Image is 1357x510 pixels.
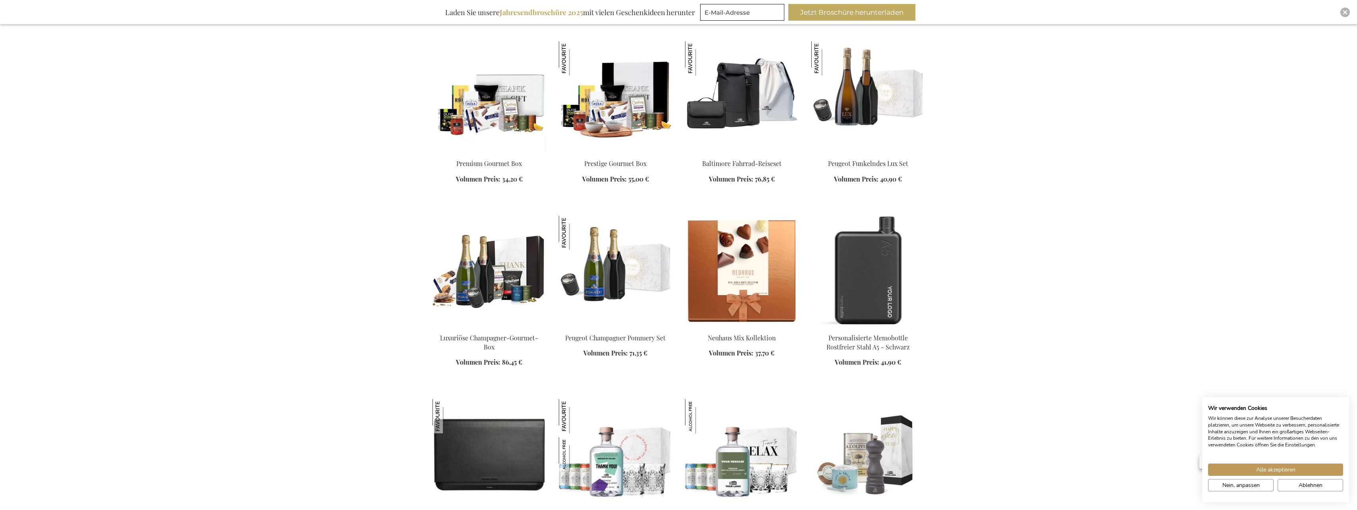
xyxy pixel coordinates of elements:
img: Prestige Gourmet Box [559,41,593,75]
span: Volumen Preis: [709,175,753,183]
a: Personalisierte Memobottle Rostfreier Stahl A5 - Schwarz [826,334,910,351]
a: Volumen Preis: 37,70 € [709,349,774,358]
div: Close [1340,8,1350,17]
img: Prestige Gourmet Box [559,41,672,153]
div: Laden Sie unsere mit vielen Geschenkideen herunter [442,4,699,21]
span: Volumen Preis: [835,358,879,366]
button: Jetzt Broschüre herunterladen [788,4,915,21]
span: Volumen Preis: [583,349,628,357]
img: Personalisierte Orbitkey Hybrid-Laptop-Tasche 16" - Schwarz [432,399,467,433]
a: Premium Gourmet Box [432,149,546,157]
span: 55,00 € [628,175,649,183]
a: Volumen Preis: 41,90 € [835,358,901,367]
img: Peugeot Champagne Pommery Set [559,216,672,327]
img: Personalised Non-Alcoholic Gin & Tonic Set [685,399,719,433]
a: Personalisierte Memobottle Rostfreier Stahl A5 - Schwarz [811,324,925,331]
span: 34,20 € [502,175,523,183]
a: Peugeot Funkelndes Lux Set [828,159,908,168]
span: Volumen Preis: [456,358,500,366]
a: Baltimore Bike Travel Set Baltimore Fahrrad-Reiseset [685,149,799,157]
a: Premium Gourmet Box [456,159,522,168]
a: Prestige Gourmet Box [584,159,647,168]
span: Ablehnen [1299,481,1322,489]
span: 86,45 € [502,358,522,366]
button: Akzeptieren Sie alle cookies [1208,464,1343,476]
a: Volumen Preis: 86,45 € [456,358,522,367]
button: Alle verweigern cookies [1278,479,1343,491]
img: Personalisierte Memobottle Rostfreier Stahl A5 - Schwarz [811,216,925,327]
span: Alle akzeptieren [1256,466,1295,474]
span: 40,90 € [880,175,902,183]
span: Volumen Preis: [456,175,500,183]
span: Nein, anpassen [1222,481,1260,489]
input: E-Mail-Adresse [700,4,784,21]
img: Close [1343,10,1347,15]
span: Volumen Preis: [709,349,753,357]
img: EB-PKT-PEUG-CHAM-LUX [811,41,925,153]
form: marketing offers and promotions [700,4,787,23]
p: Wir können diese zur Analyse unserer Besucherdaten platzieren, um unsere Webseite zu verbessern, ... [1208,415,1343,448]
button: cookie Einstellungen anpassen [1208,479,1274,491]
img: Peugeot Champagner Pommery Set [559,216,593,250]
img: Personalisiertes Alkoholfreies Gin & Tonic Set [559,437,593,471]
img: Peugeot Funkelndes Lux Set [811,41,845,75]
a: Baltimore Fahrrad-Reiseset [702,159,782,168]
a: Volumen Preis: 40,90 € [834,175,902,184]
a: Peugeot Champagner Pommery Set [565,334,666,342]
h2: Wir verwenden Cookies [1208,405,1343,412]
span: Volumen Preis: [834,175,878,183]
span: Volumen Preis: [582,175,627,183]
span: 76,85 € [755,175,775,183]
img: Luxury Champagne Gourmet Box [432,216,546,327]
img: Premium Gourmet Box [432,41,546,153]
a: Volumen Preis: 76,85 € [709,175,775,184]
a: Volumen Preis: 55,00 € [582,175,649,184]
a: EB-PKT-PEUG-CHAM-LUX Peugeot Funkelndes Lux Set [811,149,925,157]
span: 71,35 € [629,349,647,357]
img: Baltimore Fahrrad-Reiseset [685,41,719,75]
span: 37,70 € [755,349,774,357]
b: Jahresendbroschüre 2025 [500,8,583,17]
a: Neuhaus Mix Collection [685,324,799,331]
a: Volumen Preis: 71,35 € [583,349,647,358]
a: Volumen Preis: 34,20 € [456,175,523,184]
img: Baltimore Bike Travel Set [685,41,799,153]
img: Personalisiertes Alkoholfreies Gin & Tonic Set [559,399,593,433]
img: Neuhaus Mix Collection [685,216,799,327]
a: Peugeot Champagne Pommery Set Peugeot Champagner Pommery Set [559,324,672,331]
a: Luxuriöse Champagner-Gourmet-Box [440,334,538,351]
a: Luxury Champagne Gourmet Box [432,324,546,331]
a: Prestige Gourmet Box Prestige Gourmet Box [559,149,672,157]
span: 41,90 € [881,358,901,366]
a: Neuhaus Mix Kollektion [708,334,776,342]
